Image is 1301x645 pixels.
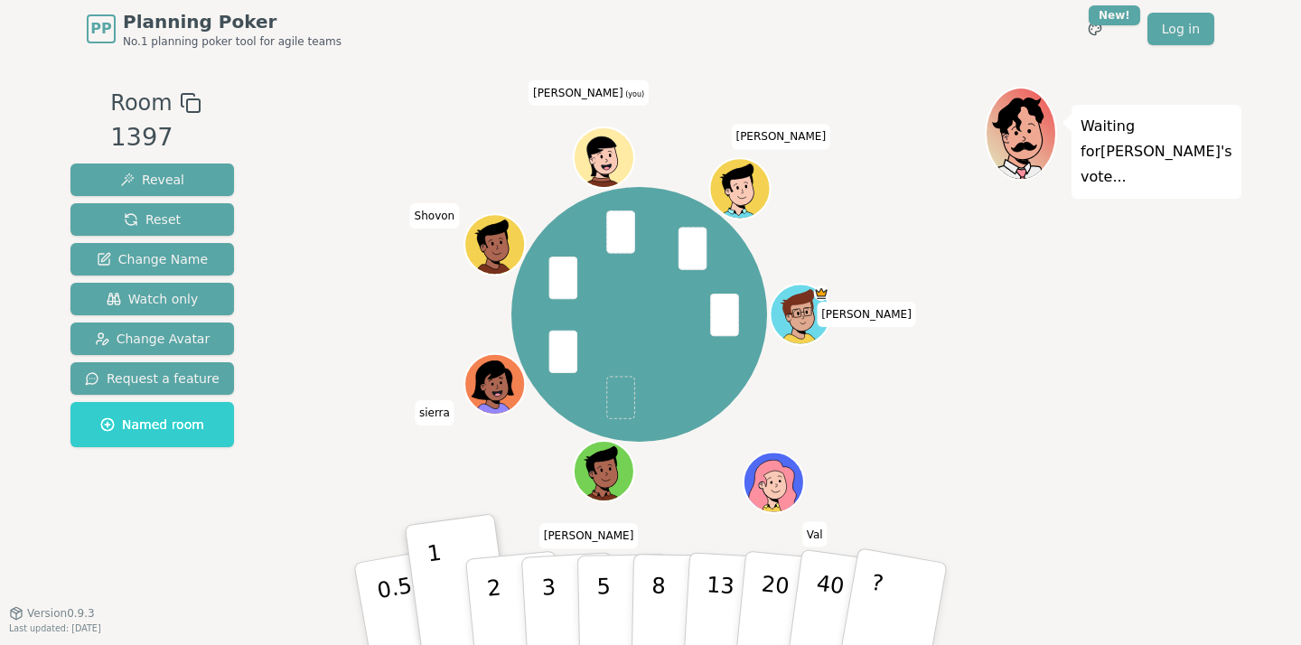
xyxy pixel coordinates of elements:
[110,87,172,119] span: Room
[120,171,184,189] span: Reveal
[90,18,111,40] span: PP
[575,129,632,186] button: Click to change your avatar
[100,416,204,434] span: Named room
[1081,114,1232,190] p: Waiting for [PERSON_NAME] 's vote...
[9,606,95,621] button: Version0.9.3
[529,80,649,106] span: Click to change your name
[1079,13,1111,45] button: New!
[110,119,201,156] div: 1397
[731,125,830,150] span: Click to change your name
[107,290,199,308] span: Watch only
[70,283,234,315] button: Watch only
[817,302,916,327] span: Click to change your name
[97,250,208,268] span: Change Name
[9,623,101,633] span: Last updated: [DATE]
[415,400,454,425] span: Click to change your name
[539,523,639,548] span: Click to change your name
[623,90,645,98] span: (you)
[70,164,234,196] button: Reveal
[70,362,234,395] button: Request a feature
[70,203,234,236] button: Reset
[123,34,342,49] span: No.1 planning poker tool for agile teams
[85,369,220,388] span: Request a feature
[27,606,95,621] span: Version 0.9.3
[70,322,234,355] button: Change Avatar
[1147,13,1214,45] a: Log in
[410,203,460,229] span: Click to change your name
[70,402,234,447] button: Named room
[813,286,828,302] span: spencer is the host
[123,9,342,34] span: Planning Poker
[1089,5,1140,25] div: New!
[70,243,234,276] button: Change Name
[124,210,181,229] span: Reset
[87,9,342,49] a: PPPlanning PokerNo.1 planning poker tool for agile teams
[802,522,828,547] span: Click to change your name
[426,540,453,639] p: 1
[95,330,211,348] span: Change Avatar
